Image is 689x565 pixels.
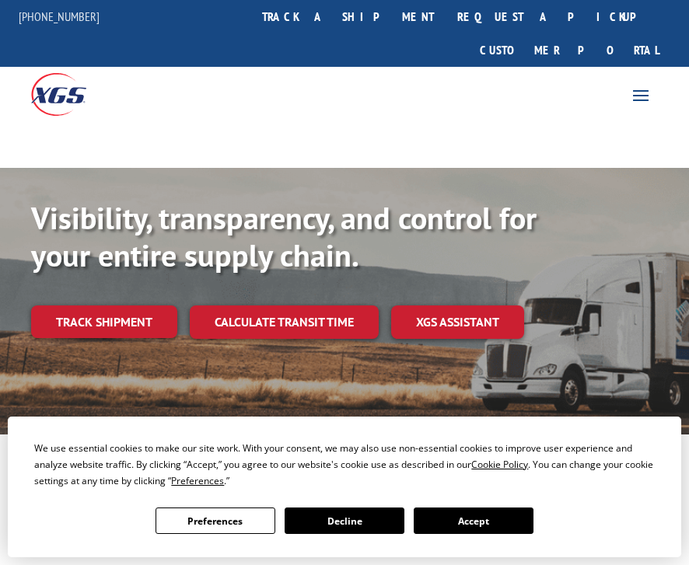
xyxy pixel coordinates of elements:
button: Decline [285,507,404,534]
div: Cookie Consent Prompt [8,417,681,557]
button: Accept [414,507,533,534]
a: Customer Portal [468,33,670,67]
a: XGS ASSISTANT [391,305,524,339]
span: Preferences [171,474,224,487]
a: Calculate transit time [190,305,379,339]
span: Cookie Policy [471,458,528,471]
a: Track shipment [31,305,177,338]
b: Visibility, transparency, and control for your entire supply chain. [31,197,537,275]
button: Preferences [156,507,275,534]
div: We use essential cookies to make our site work. With your consent, we may also use non-essential ... [34,440,654,489]
a: [PHONE_NUMBER] [19,9,100,24]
